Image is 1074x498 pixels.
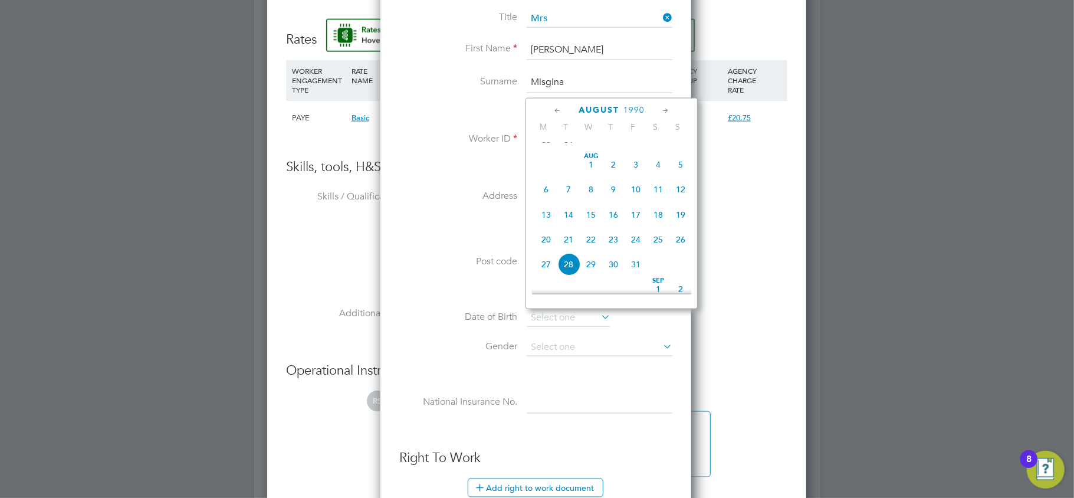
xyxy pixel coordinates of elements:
[647,228,669,251] span: 25
[728,113,751,123] span: £20.75
[535,228,557,251] span: 20
[647,204,669,226] span: 18
[666,122,689,132] span: S
[669,228,692,251] span: 26
[580,228,602,251] span: 22
[625,178,647,201] span: 10
[579,105,619,115] span: August
[647,278,669,300] span: 1
[599,122,622,132] span: T
[535,178,557,201] span: 6
[527,10,672,28] input: Select one
[725,60,784,100] div: AGENCY CHARGE RATE
[557,178,580,201] span: 7
[527,339,672,356] input: Select one
[399,340,517,353] label: Gender
[468,479,603,497] button: Add right to work document
[326,19,695,52] button: Rate Assistant
[580,153,602,159] span: Aug
[623,105,645,115] span: 1990
[352,113,369,123] span: Basic
[669,278,692,300] span: 2
[399,190,517,202] label: Address
[527,309,610,327] input: Select one
[286,191,404,203] label: Skills / Qualifications
[557,204,580,226] span: 14
[399,11,517,24] label: Title
[625,253,647,276] span: 31
[580,204,602,226] span: 15
[577,122,599,132] span: W
[286,19,787,48] h3: Rates
[289,60,349,100] div: WORKER ENGAGEMENT TYPE
[669,178,692,201] span: 12
[399,76,517,88] label: Surname
[647,153,669,176] span: 4
[602,153,625,176] span: 2
[399,311,517,323] label: Date of Birth
[535,204,557,226] span: 13
[554,122,577,132] span: T
[557,253,580,276] span: 28
[625,153,647,176] span: 3
[602,178,625,201] span: 9
[535,253,557,276] span: 27
[622,122,644,132] span: F
[286,307,404,320] label: Additional H&S
[602,253,625,276] span: 30
[349,60,428,91] div: RATE NAME
[289,101,349,135] div: PAYE
[532,122,554,132] span: M
[286,362,787,379] h3: Operational Instructions & Comments
[557,228,580,251] span: 21
[580,253,602,276] span: 29
[665,60,725,91] div: AGENCY MARKUP
[399,396,517,408] label: National Insurance No.
[286,249,404,261] label: Tools
[399,255,517,268] label: Post code
[669,153,692,176] span: 5
[644,122,666,132] span: S
[625,228,647,251] span: 24
[1026,459,1032,474] div: 8
[647,278,669,284] span: Sep
[580,178,602,201] span: 8
[286,159,787,176] h3: Skills, tools, H&S
[669,204,692,226] span: 19
[602,228,625,251] span: 23
[647,178,669,201] span: 11
[580,153,602,176] span: 1
[625,204,647,226] span: 17
[399,133,517,145] label: Worker ID
[602,204,625,226] span: 16
[367,391,387,411] span: RS
[399,450,672,467] h3: Right To Work
[399,42,517,55] label: First Name
[1027,451,1065,489] button: Open Resource Center, 8 new notifications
